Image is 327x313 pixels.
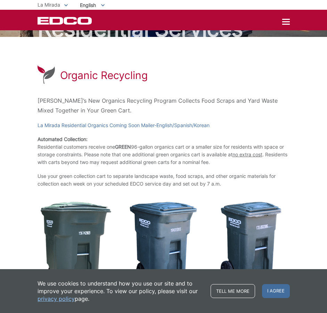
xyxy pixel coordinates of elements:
[38,122,210,129] a: La Mirada Residential Organics Coming Soon Mailer-English/Spanish/Korean
[38,280,204,303] p: We use cookies to understand how you use our site and to improve your experience. To view our pol...
[130,202,197,292] img: cart-green-waste-64.png
[40,202,111,292] img: cart-green-waste-96.png
[211,284,255,298] a: Tell me more
[115,144,131,150] strong: GREEN
[60,69,148,81] h1: Organic Recycling
[38,135,290,166] p: Residential customers receive one 96-gallon organics cart or a smaller size for residents with sp...
[262,284,290,298] span: I agree
[38,136,88,142] strong: Automated Collection:
[232,151,262,157] u: no extra cost
[38,2,60,8] span: La Mirada
[38,172,290,188] p: Use your green collection cart to separate landscape waste, food scraps, and other organic materi...
[38,295,75,303] a: privacy policy
[38,17,93,25] a: EDCD logo. Return to the homepage.
[38,96,290,115] p: [PERSON_NAME]’s New Organics Recycling Program Collects Food Scraps and Yard Waste Mixed Together...
[220,202,281,292] img: cart-green-waste-32.png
